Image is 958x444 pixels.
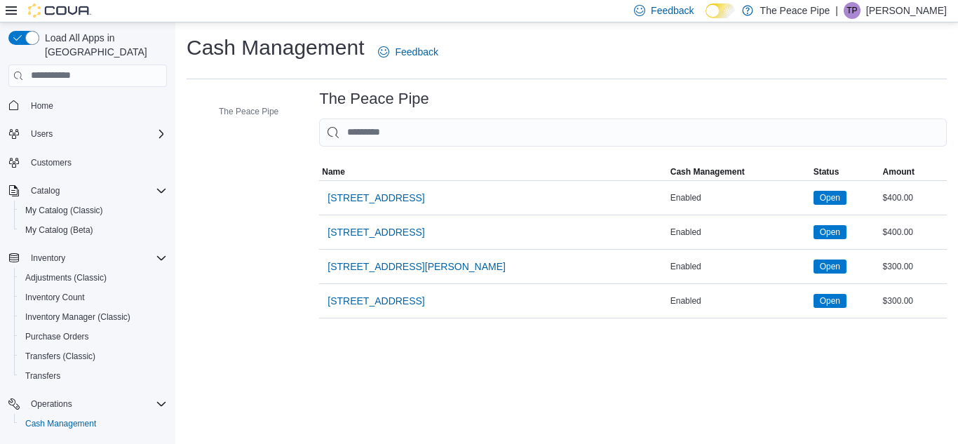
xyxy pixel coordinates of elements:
[319,119,947,147] input: This is a search bar. As you type, the results lower in the page will automatically filter.
[219,106,278,117] span: The Peace Pipe
[25,126,58,142] button: Users
[20,368,66,384] a: Transfers
[668,258,811,275] div: Enabled
[880,224,947,241] div: $400.00
[20,309,136,325] a: Inventory Manager (Classic)
[883,166,915,177] span: Amount
[20,328,167,345] span: Purchase Orders
[3,248,173,268] button: Inventory
[668,224,811,241] div: Enabled
[14,288,173,307] button: Inventory Count
[14,220,173,240] button: My Catalog (Beta)
[25,418,96,429] span: Cash Management
[880,189,947,206] div: $400.00
[14,307,173,327] button: Inventory Manager (Classic)
[814,294,846,308] span: Open
[31,398,72,410] span: Operations
[25,250,71,267] button: Inventory
[328,225,424,239] span: [STREET_ADDRESS]
[199,103,284,120] button: The Peace Pipe
[319,90,429,107] h3: The Peace Pipe
[880,163,947,180] button: Amount
[3,124,173,144] button: Users
[20,202,167,219] span: My Catalog (Classic)
[706,4,735,18] input: Dark Mode
[25,224,93,236] span: My Catalog (Beta)
[322,166,345,177] span: Name
[814,191,846,205] span: Open
[20,368,167,384] span: Transfers
[3,152,173,173] button: Customers
[25,331,89,342] span: Purchase Orders
[668,292,811,309] div: Enabled
[328,260,506,274] span: [STREET_ADDRESS][PERSON_NAME]
[811,163,880,180] button: Status
[25,182,65,199] button: Catalog
[866,2,947,19] p: [PERSON_NAME]
[31,253,65,264] span: Inventory
[25,351,95,362] span: Transfers (Classic)
[28,4,91,18] img: Cova
[31,157,72,168] span: Customers
[3,394,173,414] button: Operations
[395,45,438,59] span: Feedback
[25,250,167,267] span: Inventory
[814,225,846,239] span: Open
[31,185,60,196] span: Catalog
[14,414,173,433] button: Cash Management
[880,292,947,309] div: $300.00
[20,222,99,238] a: My Catalog (Beta)
[760,2,830,19] p: The Peace Pipe
[14,268,173,288] button: Adjustments (Classic)
[39,31,167,59] span: Load All Apps in [GEOGRAPHIC_DATA]
[20,348,167,365] span: Transfers (Classic)
[322,253,511,281] button: [STREET_ADDRESS][PERSON_NAME]
[668,163,811,180] button: Cash Management
[25,126,167,142] span: Users
[25,396,167,412] span: Operations
[20,289,90,306] a: Inventory Count
[31,100,53,112] span: Home
[319,163,667,180] button: Name
[668,189,811,206] div: Enabled
[651,4,694,18] span: Feedback
[20,309,167,325] span: Inventory Manager (Classic)
[25,154,77,171] a: Customers
[25,370,60,382] span: Transfers
[372,38,443,66] a: Feedback
[20,269,167,286] span: Adjustments (Classic)
[14,327,173,347] button: Purchase Orders
[820,191,840,204] span: Open
[14,201,173,220] button: My Catalog (Classic)
[328,191,424,205] span: [STREET_ADDRESS]
[25,205,103,216] span: My Catalog (Classic)
[20,202,109,219] a: My Catalog (Classic)
[20,269,112,286] a: Adjustments (Classic)
[187,34,364,62] h1: Cash Management
[670,166,745,177] span: Cash Management
[20,289,167,306] span: Inventory Count
[20,328,95,345] a: Purchase Orders
[25,396,78,412] button: Operations
[14,366,173,386] button: Transfers
[20,348,101,365] a: Transfers (Classic)
[25,97,167,114] span: Home
[3,95,173,116] button: Home
[820,226,840,238] span: Open
[820,295,840,307] span: Open
[20,415,102,432] a: Cash Management
[25,182,167,199] span: Catalog
[25,154,167,171] span: Customers
[820,260,840,273] span: Open
[31,128,53,140] span: Users
[844,2,861,19] div: Taylor Peters
[25,97,59,114] a: Home
[880,258,947,275] div: $300.00
[835,2,838,19] p: |
[14,347,173,366] button: Transfers (Classic)
[328,294,424,308] span: [STREET_ADDRESS]
[25,292,85,303] span: Inventory Count
[20,222,167,238] span: My Catalog (Beta)
[846,2,857,19] span: TP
